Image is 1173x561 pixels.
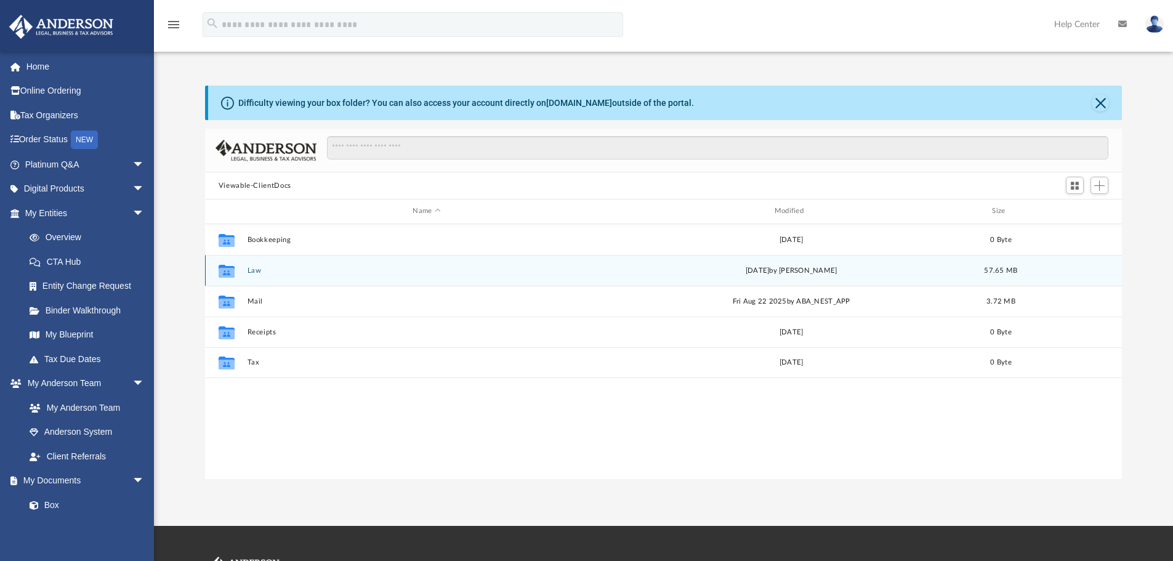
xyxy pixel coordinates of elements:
a: Meeting Minutes [17,517,157,542]
button: Bookkeeping [247,236,606,244]
div: NEW [71,131,98,149]
div: Name [246,206,606,217]
a: [DOMAIN_NAME] [546,98,612,108]
a: Tax Due Dates [17,347,163,371]
a: Tax Organizers [9,103,163,127]
span: 0 Byte [990,328,1012,335]
span: arrow_drop_down [132,177,157,202]
button: Close [1092,94,1109,111]
a: Binder Walkthrough [17,298,163,323]
input: Search files and folders [327,136,1108,159]
div: grid [205,224,1123,479]
i: menu [166,17,181,32]
a: CTA Hub [17,249,163,274]
a: Platinum Q&Aarrow_drop_down [9,152,163,177]
a: menu [166,23,181,32]
button: Law [247,267,606,275]
div: [DATE] [611,326,970,337]
span: arrow_drop_down [132,371,157,397]
button: Mail [247,297,606,305]
div: [DATE] by [PERSON_NAME] [611,265,970,276]
img: Anderson Advisors Platinum Portal [6,15,117,39]
a: Order StatusNEW [9,127,163,153]
div: Modified [611,206,971,217]
a: My Entitiesarrow_drop_down [9,201,163,225]
div: id [1031,206,1117,217]
a: Anderson System [17,420,157,445]
a: Home [9,54,163,79]
div: Size [976,206,1025,217]
span: arrow_drop_down [132,201,157,226]
div: [DATE] [611,234,970,245]
a: Client Referrals [17,444,157,469]
a: Digital Productsarrow_drop_down [9,177,163,201]
a: Box [17,493,151,517]
a: Overview [17,225,163,250]
div: [DATE] [611,357,970,368]
button: Viewable-ClientDocs [219,180,291,192]
a: My Anderson Team [17,395,151,420]
span: arrow_drop_down [132,152,157,177]
span: 0 Byte [990,236,1012,243]
span: 3.72 MB [986,297,1015,304]
div: Fri Aug 22 2025 by ABA_NEST_APP [611,296,970,307]
button: Receipts [247,328,606,336]
i: search [206,17,219,30]
button: Tax [247,358,606,366]
span: 0 Byte [990,359,1012,366]
span: arrow_drop_down [132,469,157,494]
span: 57.65 MB [984,267,1017,273]
div: Difficulty viewing your box folder? You can also access your account directly on outside of the p... [238,97,694,110]
button: Switch to Grid View [1066,177,1084,194]
a: My Documentsarrow_drop_down [9,469,157,493]
a: My Blueprint [17,323,157,347]
img: User Pic [1145,15,1164,33]
a: My Anderson Teamarrow_drop_down [9,371,157,396]
button: Add [1090,177,1109,194]
a: Entity Change Request [17,274,163,299]
div: id [211,206,241,217]
a: Online Ordering [9,79,163,103]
